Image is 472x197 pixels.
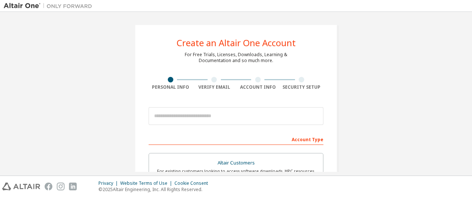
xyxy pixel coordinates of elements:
div: Create an Altair One Account [177,38,296,47]
div: Website Terms of Use [120,180,174,186]
div: Verify Email [192,84,236,90]
img: facebook.svg [45,183,52,190]
img: instagram.svg [57,183,65,190]
div: Cookie Consent [174,180,212,186]
div: Security Setup [280,84,324,90]
p: © 2025 Altair Engineering, Inc. All Rights Reserved. [98,186,212,193]
div: Altair Customers [153,158,319,168]
div: For existing customers looking to access software downloads, HPC resources, community, trainings ... [153,168,319,180]
img: Altair One [4,2,96,10]
img: linkedin.svg [69,183,77,190]
div: Privacy [98,180,120,186]
div: For Free Trials, Licenses, Downloads, Learning & Documentation and so much more. [185,52,287,64]
div: Account Info [236,84,280,90]
img: altair_logo.svg [2,183,40,190]
div: Personal Info [149,84,192,90]
div: Account Type [149,133,323,145]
